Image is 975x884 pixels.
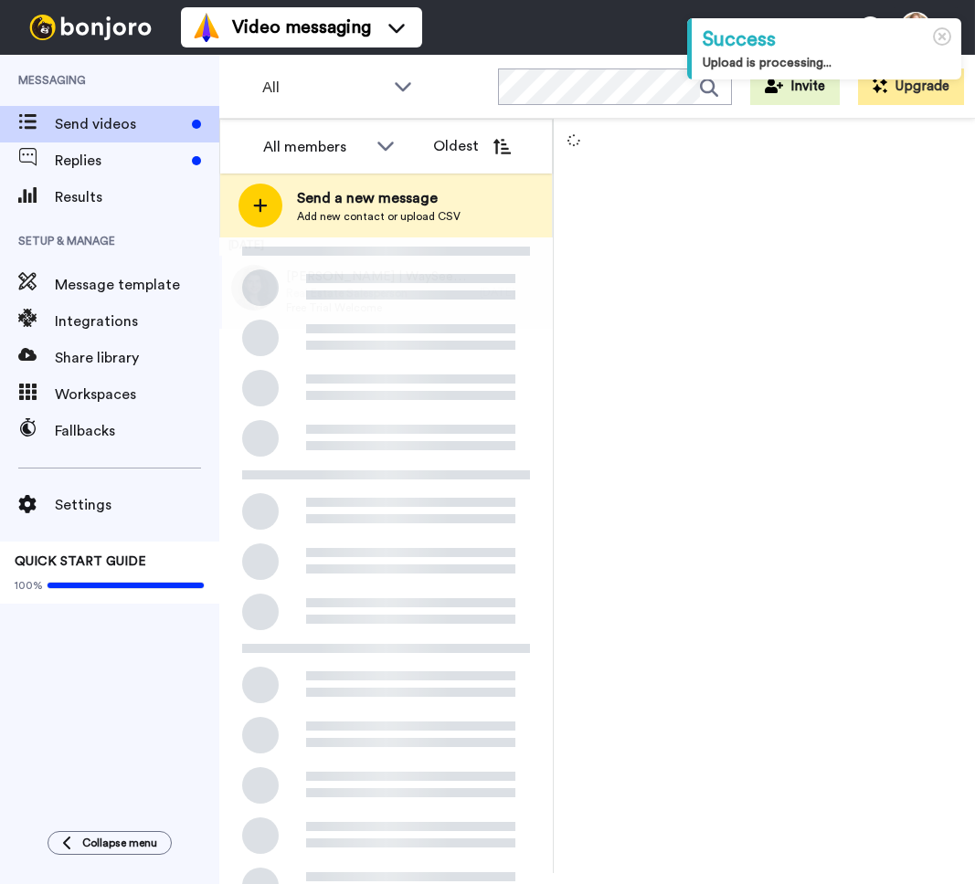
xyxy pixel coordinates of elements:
[48,831,172,855] button: Collapse menu
[55,494,219,516] span: Settings
[15,555,146,568] span: QUICK START GUIDE
[263,136,367,158] div: All members
[286,286,471,300] span: Real Estate Salesperson
[219,237,553,256] div: [DATE]
[858,68,964,105] button: Upgrade
[750,68,840,105] button: Invite
[55,150,185,172] span: Replies
[55,310,219,332] span: Integrations
[22,15,159,40] img: bj-logo-header-white.svg
[232,15,371,40] span: Video messaging
[286,268,471,286] span: [PERSON_NAME] | WaySeekers, [US_STATE]
[262,77,385,99] span: All
[55,384,219,405] span: Workspaces
[192,13,221,42] img: vm-color.svg
[55,186,219,208] span: Results
[15,578,43,593] span: 100%
[419,128,525,164] button: Oldest
[55,420,219,442] span: Fallbacks
[297,187,461,209] span: Send a new message
[286,300,471,315] span: Free Trial Welcome
[480,285,544,300] div: [DATE]
[82,836,157,850] span: Collapse menu
[55,113,185,135] span: Send videos
[55,347,219,369] span: Share library
[703,54,950,72] div: Upload is processing...
[297,209,461,224] span: Add new contact or upload CSV
[55,274,219,296] span: Message template
[703,26,950,54] div: Success
[231,265,277,310] img: 39c79a8b-c4ec-49db-8470-3826412b6001.jpg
